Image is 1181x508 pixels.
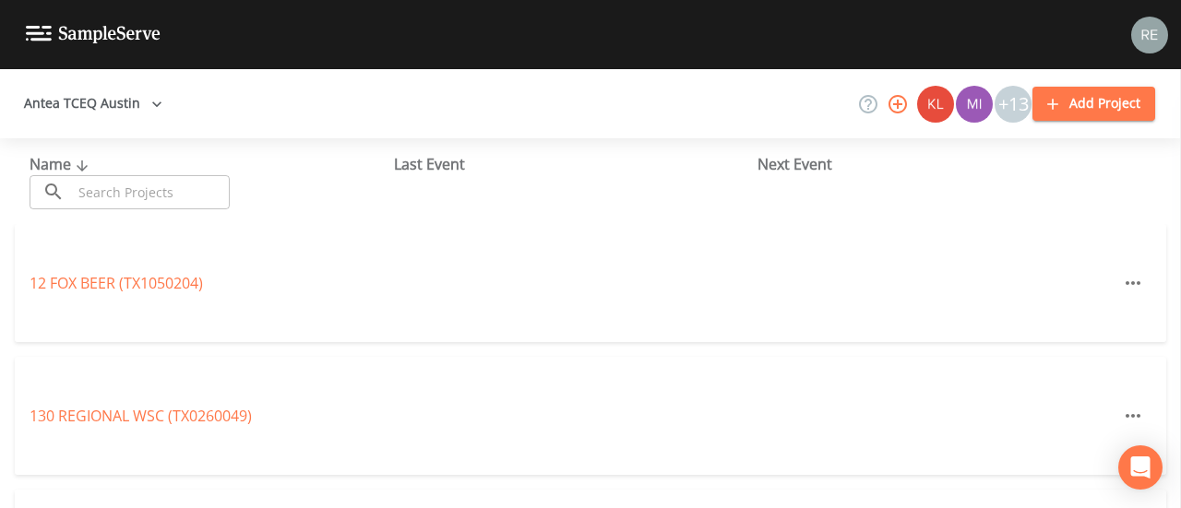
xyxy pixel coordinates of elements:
[30,273,203,293] a: 12 FOX BEER (TX1050204)
[955,86,994,123] div: Miriaha Caddie
[916,86,955,123] div: Kler Teran
[1032,87,1155,121] button: Add Project
[72,175,230,209] input: Search Projects
[394,153,758,175] div: Last Event
[1131,17,1168,53] img: e720f1e92442e99c2aab0e3b783e6548
[956,86,993,123] img: a1ea4ff7c53760f38bef77ef7c6649bf
[917,86,954,123] img: 9c4450d90d3b8045b2e5fa62e4f92659
[30,154,93,174] span: Name
[30,406,252,426] a: 130 REGIONAL WSC (TX0260049)
[995,86,1032,123] div: +13
[26,26,161,43] img: logo
[17,87,170,121] button: Antea TCEQ Austin
[1118,445,1163,490] div: Open Intercom Messenger
[758,153,1122,175] div: Next Event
